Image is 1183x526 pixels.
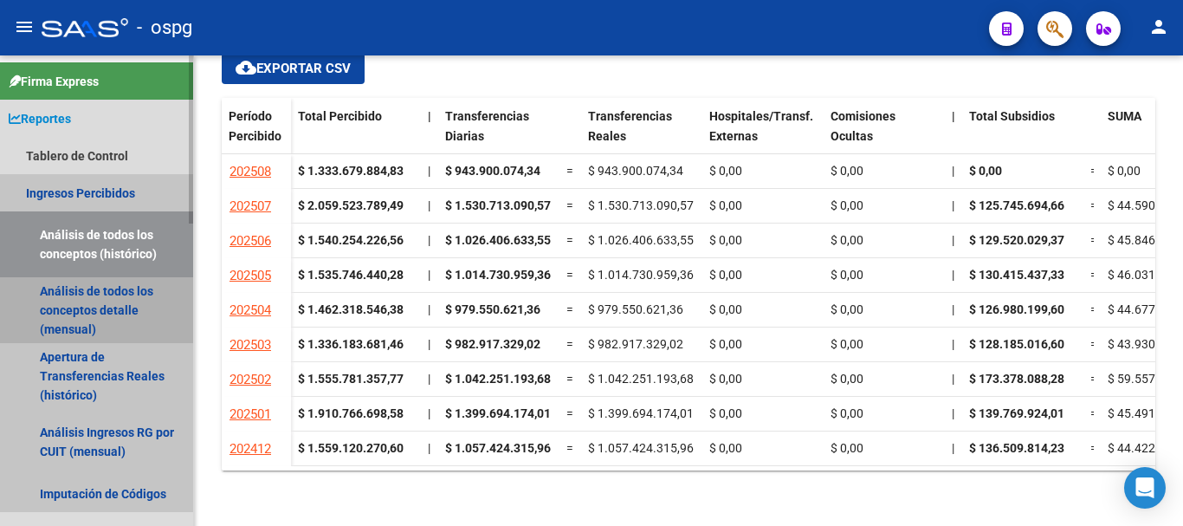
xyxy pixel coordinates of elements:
[566,302,573,316] span: =
[229,233,271,249] span: 202506
[229,406,271,422] span: 202501
[298,198,404,212] strong: $ 2.059.523.789,49
[588,164,683,178] span: $ 943.900.074,34
[588,268,694,282] span: $ 1.014.730.959,36
[236,61,351,76] span: Exportar CSV
[566,198,573,212] span: =
[969,441,1064,455] span: $ 136.509.814,23
[831,372,863,386] span: $ 0,00
[588,337,683,351] span: $ 982.917.329,02
[445,164,540,178] span: $ 943.900.074,34
[229,441,271,457] span: 202412
[445,198,551,212] span: $ 1.530.713.090,57
[298,441,404,455] strong: $ 1.559.120.270,60
[428,164,430,178] span: |
[9,109,71,128] span: Reportes
[1108,109,1141,123] span: SUMA
[229,302,271,318] span: 202504
[9,72,99,91] span: Firma Express
[952,164,954,178] span: |
[709,233,742,247] span: $ 0,00
[969,198,1064,212] span: $ 125.745.694,66
[709,164,742,178] span: $ 0,00
[298,164,404,178] strong: $ 1.333.679.884,83
[298,372,404,386] strong: $ 1.555.781.357,77
[831,109,895,143] span: Comisiones Ocultas
[445,268,551,282] span: $ 1.014.730.959,36
[566,441,573,455] span: =
[445,372,551,386] span: $ 1.042.251.193,68
[229,164,271,179] span: 202508
[831,268,863,282] span: $ 0,00
[962,98,1083,171] datatable-header-cell: Total Subsidios
[445,441,551,455] span: $ 1.057.424.315,96
[952,337,954,351] span: |
[588,406,694,420] span: $ 1.399.694.174,01
[952,198,954,212] span: |
[137,9,192,47] span: - ospg
[291,98,421,171] datatable-header-cell: Total Percibido
[709,406,742,420] span: $ 0,00
[298,302,404,316] strong: $ 1.462.318.546,38
[298,337,404,351] strong: $ 1.336.183.681,46
[566,406,573,420] span: =
[445,406,551,420] span: $ 1.399.694.174,01
[1090,337,1097,351] span: =
[298,109,382,123] span: Total Percibido
[445,302,540,316] span: $ 979.550.621,36
[969,302,1064,316] span: $ 126.980.199,60
[1090,372,1097,386] span: =
[709,372,742,386] span: $ 0,00
[1124,467,1166,509] div: Open Intercom Messenger
[952,109,955,123] span: |
[952,302,954,316] span: |
[298,406,404,420] strong: $ 1.910.766.698,58
[831,164,863,178] span: $ 0,00
[1090,302,1097,316] span: =
[831,441,863,455] span: $ 0,00
[1108,164,1141,178] span: $ 0,00
[969,164,1002,178] span: $ 0,00
[298,233,404,247] strong: $ 1.540.254.226,56
[588,302,683,316] span: $ 979.550.621,36
[969,268,1064,282] span: $ 130.415.437,33
[709,268,742,282] span: $ 0,00
[566,233,573,247] span: =
[229,337,271,353] span: 202503
[1090,233,1097,247] span: =
[445,109,529,143] span: Transferencias Diarias
[709,109,813,143] span: Hospitales/Transf. Externas
[229,109,281,143] span: Período Percibido
[969,372,1064,386] span: $ 173.378.088,28
[709,302,742,316] span: $ 0,00
[831,233,863,247] span: $ 0,00
[702,98,824,171] datatable-header-cell: Hospitales/Transf. Externas
[831,198,863,212] span: $ 0,00
[969,337,1064,351] span: $ 128.185.016,60
[952,441,954,455] span: |
[831,406,863,420] span: $ 0,00
[428,302,430,316] span: |
[445,337,540,351] span: $ 982.917.329,02
[229,198,271,214] span: 202507
[428,233,430,247] span: |
[438,98,559,171] datatable-header-cell: Transferencias Diarias
[1148,16,1169,37] mat-icon: person
[945,98,962,171] datatable-header-cell: |
[566,337,573,351] span: =
[1090,406,1097,420] span: =
[428,406,430,420] span: |
[428,441,430,455] span: |
[445,233,551,247] span: $ 1.026.406.633,55
[709,337,742,351] span: $ 0,00
[229,372,271,387] span: 202502
[229,268,271,283] span: 202505
[222,53,365,84] button: Exportar CSV
[298,268,404,282] strong: $ 1.535.746.440,28
[566,372,573,386] span: =
[428,372,430,386] span: |
[831,302,863,316] span: $ 0,00
[566,164,573,178] span: =
[1090,441,1097,455] span: =
[952,372,954,386] span: |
